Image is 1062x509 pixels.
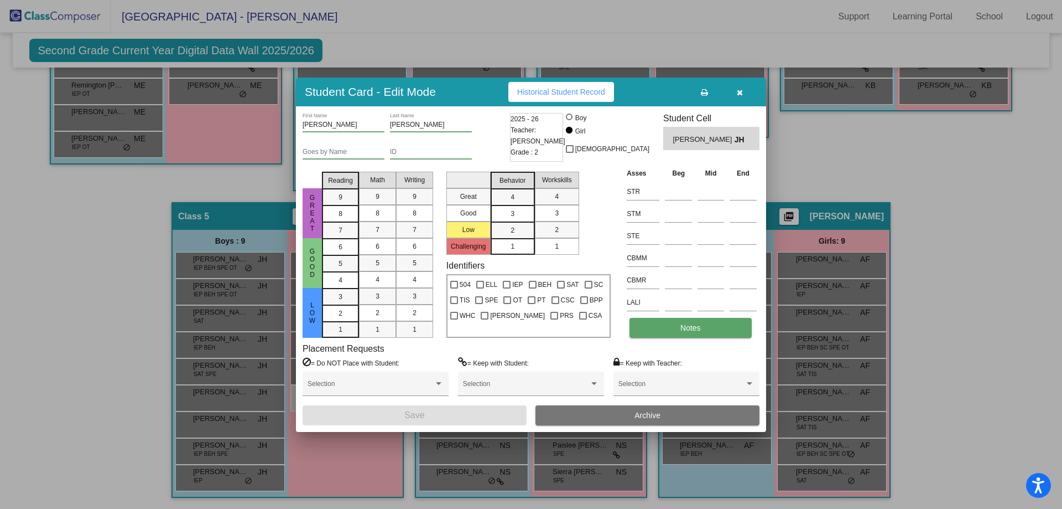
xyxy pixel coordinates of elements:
[339,325,342,335] span: 1
[446,260,485,271] label: Identifiers
[376,325,379,335] span: 1
[404,410,424,420] span: Save
[627,183,659,200] input: assessment
[376,291,379,301] span: 3
[575,113,587,123] div: Boy
[735,134,750,146] span: JH
[303,343,384,354] label: Placement Requests
[413,225,417,235] span: 7
[339,275,342,285] span: 4
[513,294,522,307] span: OT
[376,192,379,202] span: 9
[499,176,525,186] span: Behavior
[485,294,498,307] span: SPE
[555,208,559,218] span: 3
[680,323,701,332] span: Notes
[512,278,523,291] span: IEP
[575,142,649,156] span: [DEMOGRAPHIC_DATA]
[303,148,384,156] input: goes by name
[535,405,759,425] button: Archive
[517,88,605,96] span: Historical Student Record
[308,301,317,325] span: Low
[376,308,379,318] span: 2
[566,278,579,291] span: SAT
[538,278,552,291] span: BEH
[339,259,342,269] span: 5
[561,294,575,307] span: CSC
[413,208,417,218] span: 8
[589,309,602,322] span: CSA
[413,308,417,318] span: 2
[511,209,514,219] span: 3
[560,309,574,322] span: PRS
[376,258,379,268] span: 5
[404,175,425,185] span: Writing
[413,275,417,285] span: 4
[460,309,476,322] span: WHC
[328,176,353,186] span: Reading
[339,192,342,202] span: 9
[511,225,514,235] span: 2
[555,225,559,235] span: 2
[413,192,417,202] span: 9
[376,275,379,285] span: 4
[627,272,659,289] input: assessment
[413,241,417,251] span: 6
[370,175,385,185] span: Math
[458,357,529,368] label: = Keep with Student:
[511,114,539,125] span: 2025 - 26
[511,125,565,147] span: Teacher: [PERSON_NAME]
[376,225,379,235] span: 7
[511,192,514,202] span: 4
[627,294,659,311] input: assessment
[460,294,470,307] span: TIS
[486,278,497,291] span: ELL
[511,241,514,251] span: 1
[376,208,379,218] span: 8
[339,225,342,235] span: 7
[590,294,603,307] span: BPP
[555,241,559,251] span: 1
[303,357,399,368] label: = Do NOT Place with Student:
[339,209,342,219] span: 8
[555,192,559,202] span: 4
[339,309,342,318] span: 2
[663,113,759,124] h3: Student Cell
[542,175,572,185] span: Workskills
[305,85,436,99] h3: Student Card - Edit Mode
[624,167,662,179] th: Asses
[695,167,727,179] th: Mid
[629,318,751,338] button: Notes
[508,82,614,102] button: Historical Student Record
[627,228,659,244] input: assessment
[490,309,545,322] span: [PERSON_NAME]
[339,292,342,302] span: 3
[727,167,759,179] th: End
[339,242,342,252] span: 6
[634,411,660,420] span: Archive
[613,357,682,368] label: = Keep with Teacher:
[308,248,317,279] span: Good
[376,241,379,251] span: 6
[308,194,317,233] span: Great
[627,205,659,222] input: assessment
[537,294,545,307] span: PT
[413,325,417,335] span: 1
[511,147,538,158] span: Grade : 2
[627,250,659,266] input: assessment
[413,291,417,301] span: 3
[303,405,527,425] button: Save
[413,258,417,268] span: 5
[662,167,695,179] th: Beg
[594,278,603,291] span: SC
[460,278,471,291] span: 504
[673,134,734,146] span: [PERSON_NAME]
[575,126,586,136] div: Girl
